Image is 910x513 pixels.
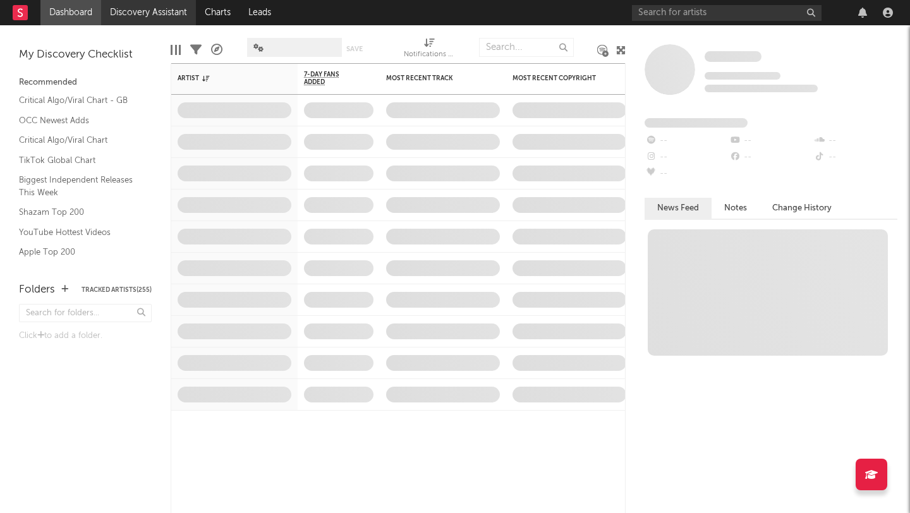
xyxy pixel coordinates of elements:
[19,47,152,63] div: My Discovery Checklist
[705,85,818,92] span: 0 fans last week
[346,45,363,52] button: Save
[729,133,813,149] div: --
[211,32,222,68] div: A&R Pipeline
[705,51,761,63] a: Some Artist
[82,287,152,293] button: Tracked Artists(255)
[813,149,897,166] div: --
[760,198,844,219] button: Change History
[19,154,139,167] a: TikTok Global Chart
[645,149,729,166] div: --
[813,133,897,149] div: --
[705,72,780,80] span: Tracking Since: [DATE]
[19,205,139,219] a: Shazam Top 200
[712,198,760,219] button: Notes
[479,38,574,57] input: Search...
[190,32,202,68] div: Filters
[645,118,748,128] span: Fans Added by Platform
[645,166,729,182] div: --
[178,75,272,82] div: Artist
[19,226,139,239] a: YouTube Hottest Videos
[632,5,822,21] input: Search for artists
[729,149,813,166] div: --
[304,71,355,86] span: 7-Day Fans Added
[19,133,139,147] a: Critical Algo/Viral Chart
[705,51,761,62] span: Some Artist
[19,94,139,107] a: Critical Algo/Viral Chart - GB
[645,133,729,149] div: --
[404,32,454,68] div: Notifications (Artist)
[171,32,181,68] div: Edit Columns
[19,304,152,322] input: Search for folders...
[19,114,139,128] a: OCC Newest Adds
[19,329,152,344] div: Click to add a folder.
[19,173,139,199] a: Biggest Independent Releases This Week
[404,47,454,63] div: Notifications (Artist)
[19,282,55,298] div: Folders
[19,75,152,90] div: Recommended
[386,75,481,82] div: Most Recent Track
[645,198,712,219] button: News Feed
[19,245,139,259] a: Apple Top 200
[513,75,607,82] div: Most Recent Copyright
